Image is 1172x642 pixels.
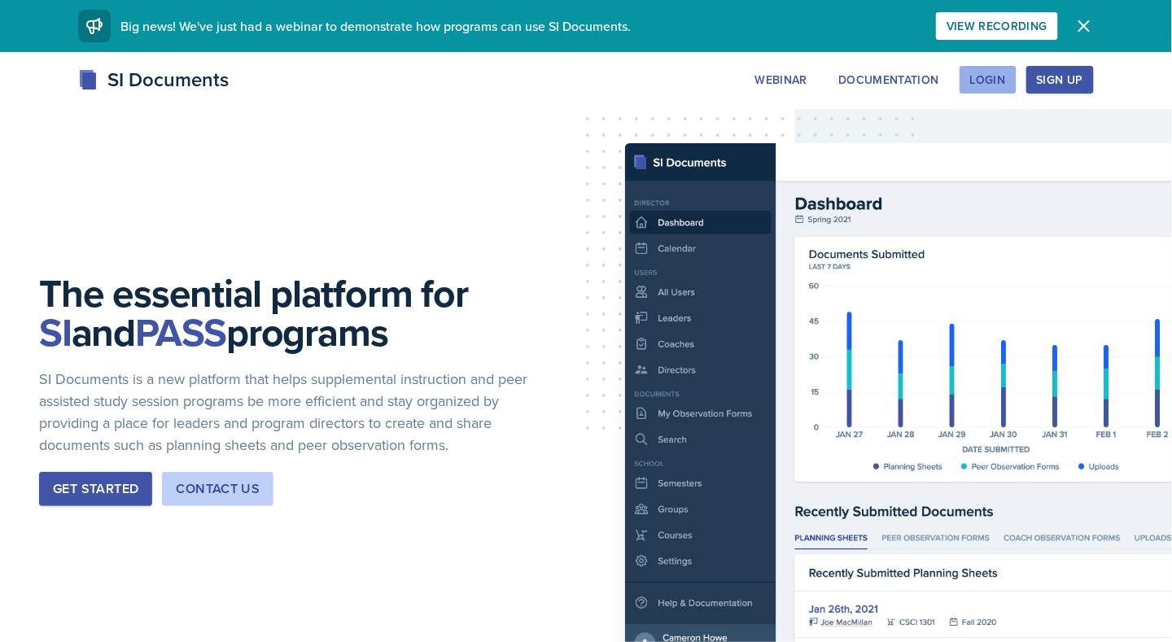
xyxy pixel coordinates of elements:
[755,73,807,86] div: Webinar
[970,73,1006,86] div: Login
[960,66,1017,94] button: Login
[176,479,260,499] div: Contact Us
[39,472,152,506] button: Get Started
[53,479,138,499] div: Get Started
[1037,73,1083,86] div: Sign Up
[947,20,1047,33] div: View Recording
[936,12,1058,40] button: View Recording
[745,66,818,94] button: Webinar
[78,65,229,94] div: SI Documents
[838,73,939,86] div: Documentation
[120,17,631,35] span: Big news! We've just had a webinar to demonstrate how programs can use SI Documents.
[828,66,950,94] button: Documentation
[1026,66,1094,94] button: Sign Up
[162,472,273,506] button: Contact Us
